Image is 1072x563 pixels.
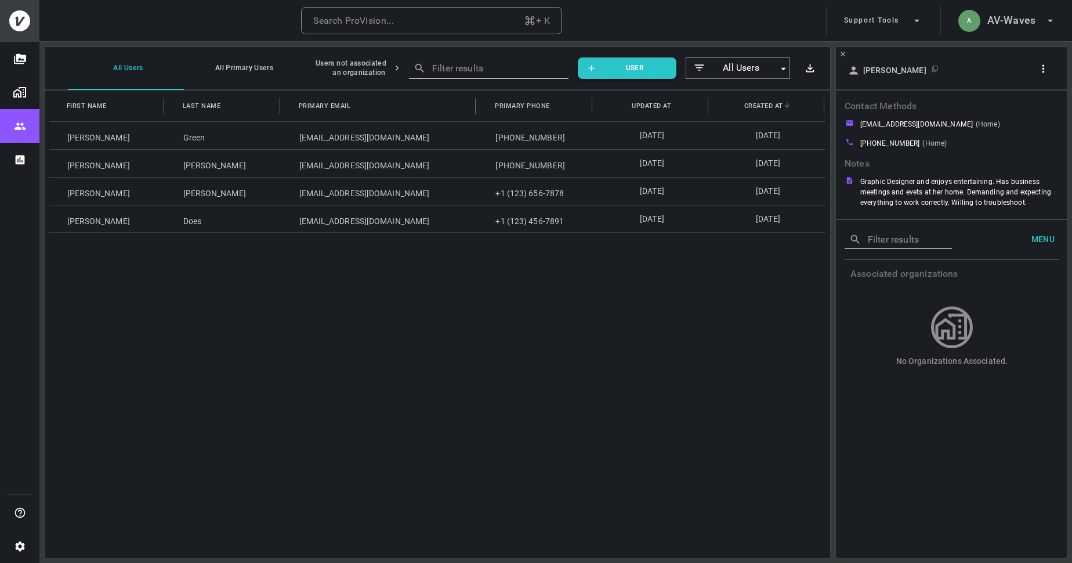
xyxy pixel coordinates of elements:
[987,12,1035,29] h6: AV-Waves
[281,205,478,232] div: [EMAIL_ADDRESS][DOMAIN_NAME]
[839,50,846,57] svg: Close Side Panel
[477,150,593,177] div: [PHONE_NUMBER]
[976,119,1000,132] p: (Home)
[860,119,973,129] p: [EMAIL_ADDRESS][DOMAIN_NAME]
[13,85,27,99] img: Organizations page icon
[49,178,165,205] div: [PERSON_NAME]
[299,100,351,112] span: Primary Email
[860,138,920,149] p: [PHONE_NUMBER]
[922,138,947,151] p: (Home)
[281,122,478,149] div: [EMAIL_ADDRESS][DOMAIN_NAME]
[477,205,593,232] div: +1 (123) 456-7891
[49,205,165,232] div: [PERSON_NAME]
[432,59,552,77] input: Filter results
[845,157,1059,176] p: Contact Methods
[165,122,281,149] div: Green
[799,57,821,79] button: Export results
[838,49,848,59] button: Close Side Panel
[165,205,281,232] div: Does
[845,100,1059,119] p: Contact Methods
[1022,229,1059,250] button: Menu
[165,150,281,177] div: [PERSON_NAME]
[632,100,671,112] span: Updated At
[495,100,550,112] span: Primary Phone
[593,178,709,205] div: [DATE]
[68,46,184,90] button: All Users
[477,122,593,149] div: [PHONE_NUMBER]
[49,150,165,177] div: [PERSON_NAME]
[313,13,394,29] div: Search ProVision...
[860,176,1059,208] div: Graphic Designer and enjoys entertaining. Has business meetings and evets at her home. Demanding ...
[839,6,928,35] button: Support Tools
[744,100,783,112] span: Created At
[281,150,478,177] div: [EMAIL_ADDRESS][DOMAIN_NAME]
[593,150,709,177] div: [DATE]
[707,62,776,75] span: All Users
[709,205,825,232] div: [DATE]
[868,230,935,248] input: Filter results
[67,100,107,112] span: First Name
[709,178,825,205] div: [DATE]
[524,13,550,29] div: + K
[183,100,221,112] span: Last Name
[477,178,593,205] div: +1 (123) 656-7878
[301,7,562,35] button: Search ProVision...+ K
[165,178,281,205] div: [PERSON_NAME]
[593,205,709,232] div: [DATE]
[896,355,1008,367] p: No Organizations Associated.
[578,57,676,79] button: User
[300,46,416,90] button: Users not associated with an organization
[281,178,478,205] div: [EMAIL_ADDRESS][DOMAIN_NAME]
[184,46,300,90] button: All Primary Users
[593,122,709,149] div: [DATE]
[709,150,825,177] div: [DATE]
[958,10,980,32] div: A
[863,65,926,75] p: [PERSON_NAME]
[49,122,165,149] div: [PERSON_NAME]
[836,260,1068,288] h6: Associated organizations
[709,122,825,149] div: [DATE]
[954,6,1061,35] button: AAV-Waves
